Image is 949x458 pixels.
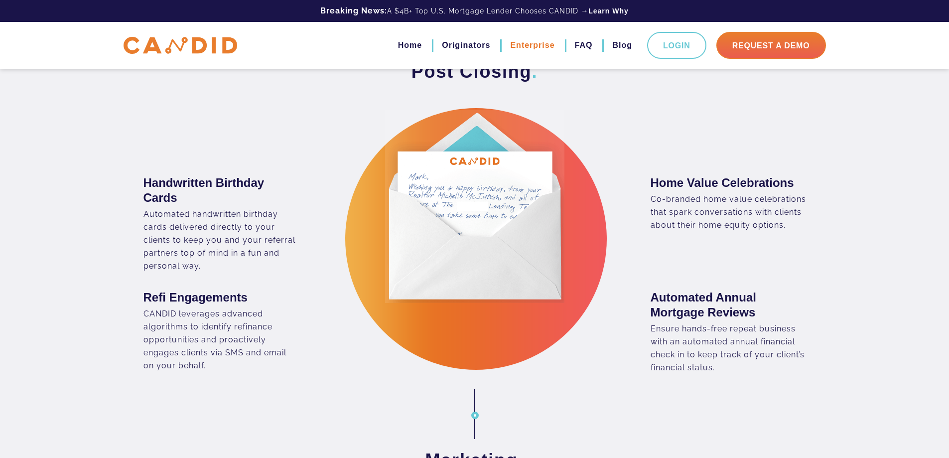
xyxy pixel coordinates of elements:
[575,37,593,54] a: FAQ
[398,37,422,54] a: Home
[716,32,826,59] a: Request A Demo
[651,193,806,232] div: Co-branded home value celebrations that spark conversations with clients about their home equity ...
[143,208,299,273] div: Automated handwritten birthday cards delivered directly to your clients to keep you and your refe...
[143,290,299,305] h3: Refi Engagements
[647,32,706,59] a: Login
[143,60,806,83] h3: Post Closing
[320,6,387,15] b: Breaking News:
[651,175,806,190] h3: Home Value Celebrations
[588,6,629,16] a: Learn Why
[442,37,490,54] a: Originators
[532,61,538,82] span: .
[143,307,299,372] div: CANDID leverages advanced algorithms to identify refinance opportunities and proactively engages ...
[143,175,299,205] h3: Handwritten Birthday Cards
[385,110,564,303] img: Post Closing
[510,37,554,54] a: Enterprise
[124,37,237,54] img: CANDID APP
[612,37,632,54] a: Blog
[651,322,806,374] div: Ensure hands-free repeat business with an automated annual financial check in to keep track of yo...
[651,290,806,320] h3: Automated Annual Mortgage Reviews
